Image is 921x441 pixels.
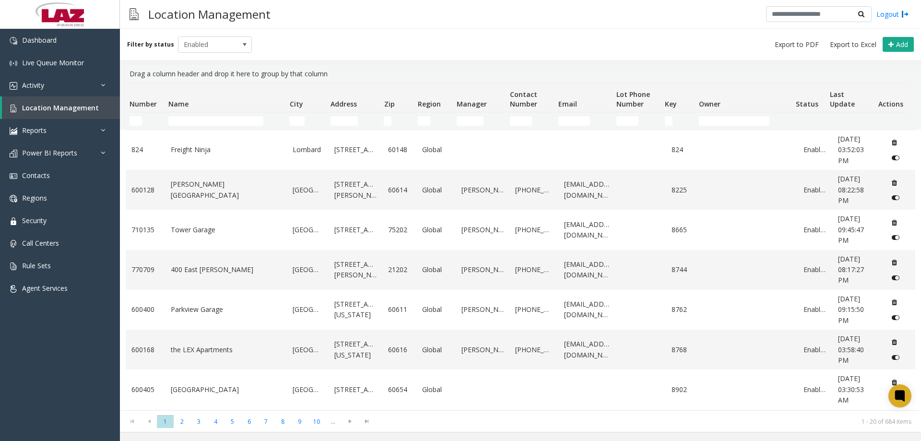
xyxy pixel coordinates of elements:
[10,127,17,135] img: 'icon'
[290,99,303,108] span: City
[672,264,694,275] a: 8744
[342,415,358,428] span: Go to the next page
[838,374,864,405] span: [DATE] 03:30:53 AM
[171,179,282,201] a: [PERSON_NAME][GEOGRAPHIC_DATA]
[388,185,411,195] a: 60614
[10,60,17,67] img: 'icon'
[22,103,99,112] span: Location Management
[10,195,17,203] img: 'icon'
[22,81,44,90] span: Activity
[388,384,411,395] a: 60654
[838,373,875,405] a: [DATE] 03:30:53 AM
[838,174,875,206] a: [DATE] 08:22:58 PM
[887,310,905,325] button: Disable
[613,112,661,130] td: Lot Phone Number Filter
[803,345,826,355] a: Enabled
[665,116,673,126] input: Key Filter
[388,144,411,155] a: 60148
[461,225,504,235] a: [PERSON_NAME]
[171,345,282,355] a: the LEX Apartments
[22,284,68,293] span: Agent Services
[168,99,189,108] span: Name
[672,345,694,355] a: 8768
[665,99,677,108] span: Key
[384,99,395,108] span: Zip
[325,415,342,428] span: Page 11
[775,40,819,49] span: Export to PDF
[126,112,165,130] td: Number Filter
[130,116,142,126] input: Number Filter
[830,40,876,49] span: Export to Excel
[803,225,826,235] a: Enabled
[10,285,17,293] img: 'icon'
[792,112,826,130] td: Status Filter
[289,116,304,126] input: City Filter
[672,185,694,195] a: 8225
[887,334,902,350] button: Delete
[157,415,174,428] span: Page 1
[422,144,450,155] a: Global
[418,99,441,108] span: Region
[293,304,323,315] a: [GEOGRAPHIC_DATA]
[887,390,905,405] button: Disable
[126,65,915,83] div: Drag a column header and drop it here to group by that column
[887,295,902,310] button: Delete
[380,112,414,130] td: Zip Filter
[171,384,282,395] a: [GEOGRAPHIC_DATA]
[457,99,487,108] span: Manager
[334,384,377,395] a: [STREET_ADDRESS]
[896,40,908,49] span: Add
[826,112,874,130] td: Last Update Filter
[422,384,450,395] a: Global
[22,58,84,67] span: Live Queue Monitor
[838,334,864,365] span: [DATE] 03:58:40 PM
[171,304,282,315] a: Parkview Garage
[461,345,504,355] a: [PERSON_NAME]
[22,148,77,157] span: Power BI Reports
[334,179,377,201] a: [STREET_ADDRESS][PERSON_NAME]
[10,105,17,112] img: 'icon'
[510,90,537,108] span: Contact Number
[672,225,694,235] a: 8665
[360,417,373,425] span: Go to the last page
[876,9,909,19] a: Logout
[22,216,47,225] span: Security
[803,144,826,155] a: Enabled
[558,116,590,126] input: Email Filter
[510,116,532,126] input: Contact Number Filter
[515,304,553,315] a: [PHONE_NUMBER]
[887,215,902,230] button: Delete
[453,112,506,130] td: Manager Filter
[334,144,377,155] a: [STREET_ADDRESS]
[887,150,905,166] button: Disable
[274,415,291,428] span: Page 8
[168,116,263,126] input: Name Filter
[131,225,159,235] a: 710135
[564,219,611,241] a: [EMAIL_ADDRESS][DOMAIN_NAME]
[258,415,274,428] span: Page 7
[131,264,159,275] a: 770709
[461,304,504,315] a: [PERSON_NAME]
[506,112,555,130] td: Contact Number Filter
[838,294,875,326] a: [DATE] 09:15:50 PM
[10,82,17,90] img: 'icon'
[174,415,190,428] span: Page 2
[803,304,826,315] a: Enabled
[131,185,159,195] a: 600128
[616,116,639,126] input: Lot Phone Number Filter
[130,99,157,108] span: Number
[874,112,908,130] td: Actions Filter
[422,264,450,275] a: Global
[2,96,120,119] a: Location Management
[131,345,159,355] a: 600168
[515,225,553,235] a: [PHONE_NUMBER]
[887,350,905,365] button: Disable
[661,112,695,130] td: Key Filter
[334,225,377,235] a: [STREET_ADDRESS]
[120,83,921,410] div: Data table
[131,384,159,395] a: 600405
[22,36,57,45] span: Dashboard
[564,339,611,360] a: [EMAIL_ADDRESS][DOMAIN_NAME]
[293,185,323,195] a: [GEOGRAPHIC_DATA]
[388,264,411,275] a: 21202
